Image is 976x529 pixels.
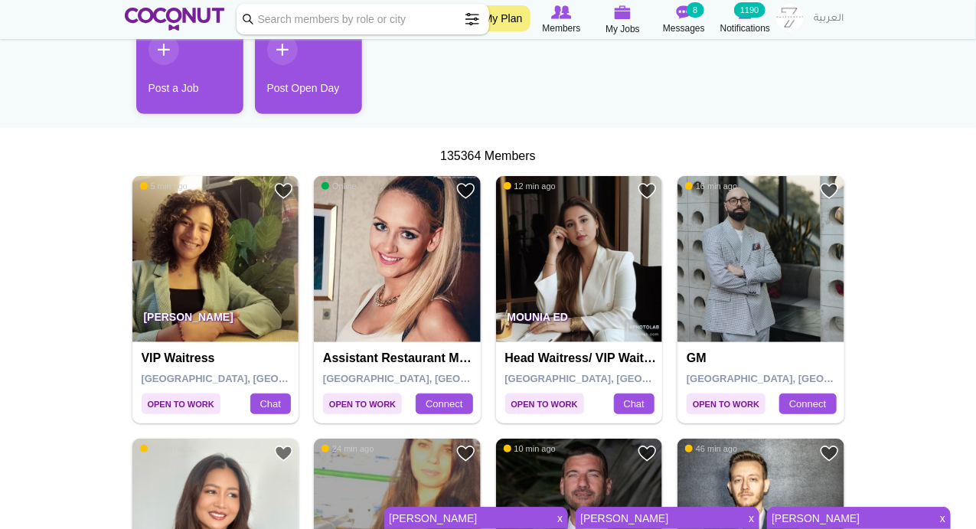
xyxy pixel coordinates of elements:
a: Add to Favourites [638,181,657,201]
span: Open to Work [687,393,765,414]
a: [PERSON_NAME] [576,508,739,529]
a: العربية [807,4,852,34]
span: [GEOGRAPHIC_DATA], [GEOGRAPHIC_DATA] [323,373,541,384]
span: x [743,508,759,529]
a: Post Open Day [255,22,362,114]
input: Search members by role or city [237,4,489,34]
a: Notifications Notifications 1190 [715,4,776,36]
span: [GEOGRAPHIC_DATA], [GEOGRAPHIC_DATA] [687,373,905,384]
div: 135364 Members [125,148,852,165]
p: [PERSON_NAME] [132,299,299,342]
a: Add to Favourites [456,181,475,201]
span: x [935,508,951,529]
li: 2 / 2 [243,22,351,126]
img: Messages [677,5,692,19]
a: Chat [614,393,654,415]
p: Mounia Ed [496,299,663,342]
span: 10 min ago [504,443,556,454]
a: Add to Favourites [456,444,475,463]
a: [PERSON_NAME] [384,508,548,529]
img: Browse Members [551,5,571,19]
a: Messages Messages 8 [654,4,715,36]
span: Online [322,181,357,191]
span: 5 min ago [140,181,188,191]
img: Home [125,8,225,31]
a: Post a Job [136,22,243,114]
li: 1 / 2 [125,22,232,126]
a: Chat [250,393,291,415]
a: Add to Favourites [274,181,293,201]
a: Add to Favourites [274,444,293,463]
span: My Jobs [606,21,640,37]
span: Notifications [720,21,770,36]
small: 1190 [734,2,765,18]
a: Add to Favourites [820,181,839,201]
span: Messages [663,21,705,36]
img: My Jobs [615,5,632,19]
a: Browse Members Members [531,4,592,36]
span: Open to Work [323,393,402,414]
span: 46 min ago [685,443,737,454]
a: My Jobs My Jobs [592,4,654,37]
span: x [552,508,568,529]
h4: VIP waitress [142,351,294,365]
span: [GEOGRAPHIC_DATA], [GEOGRAPHIC_DATA] [142,373,360,384]
span: [GEOGRAPHIC_DATA], [GEOGRAPHIC_DATA] [505,373,723,384]
span: Members [542,21,580,36]
a: Add to Favourites [820,444,839,463]
a: Connect [779,393,836,415]
span: 22 min ago [140,443,192,454]
span: Open to Work [142,393,220,414]
h4: Head Waitress/ VIP Waitress/ Waitress [505,351,658,365]
a: [PERSON_NAME] [767,508,931,529]
a: Add to Favourites [638,444,657,463]
h4: GM [687,351,839,365]
small: 8 [687,2,703,18]
span: 12 min ago [504,181,556,191]
span: Open to Work [505,393,584,414]
span: 16 min ago [685,181,737,191]
span: 24 min ago [322,443,374,454]
a: My Plan [476,5,530,31]
h4: Assistant Restaurant Manager [323,351,475,365]
a: Connect [416,393,472,415]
